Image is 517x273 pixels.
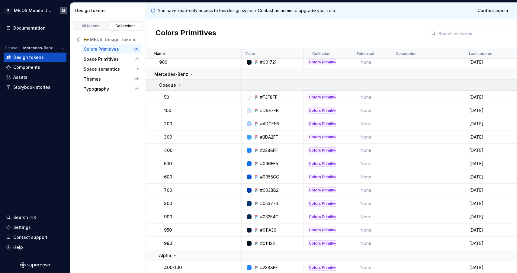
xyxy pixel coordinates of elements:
[308,147,336,153] div: Colors Primitives
[260,214,278,220] div: #03254C
[137,67,140,72] div: 9
[4,23,66,33] a: Documentation
[13,54,44,60] div: Design tokens
[436,28,507,39] input: Search in tokens...
[340,237,392,250] td: None
[466,161,516,167] div: [DATE]
[469,51,493,56] p: Last updated
[340,56,392,69] td: None
[164,121,172,127] p: 200
[308,174,336,180] div: Colors Primitives
[308,240,336,246] div: Colors Primitives
[4,233,66,242] button: Contact support
[81,64,142,74] button: Space semantics9
[312,51,330,56] p: Collection
[13,25,46,31] div: Documentation
[164,187,172,193] p: 700
[159,59,167,65] p: 900
[340,184,392,197] td: None
[466,201,516,207] div: [DATE]
[13,224,31,230] div: Settings
[14,8,53,14] div: MB.OS Mobile Design System
[308,214,336,220] div: Colors Primitives
[156,28,216,39] h2: Colors Primitives
[13,64,40,70] div: Components
[340,197,392,210] td: None
[164,147,172,153] p: 400
[81,44,142,54] button: Colors Primitives183
[159,82,176,88] p: Opaque
[20,262,50,268] svg: Supernova Logo
[466,94,516,100] div: [DATE]
[308,201,336,207] div: Colors Primitives
[477,8,508,14] span: Contact admin
[260,108,279,114] div: #D6E7FB
[260,147,278,153] div: #2388FF
[154,71,188,77] p: Mercedes-Benz
[158,8,336,14] p: You have read-only access to this design system. Contact an admin to upgrade your role.
[164,227,172,233] p: 950
[466,121,516,127] div: [DATE]
[81,54,142,64] button: Space Primitives75
[308,121,336,127] div: Colors Primitives
[308,265,336,271] div: Colors Primitives
[308,108,336,114] div: Colors Primitives
[340,157,392,170] td: None
[84,76,101,82] div: Themes
[260,134,278,140] div: #3DA2FF
[466,134,516,140] div: [DATE]
[308,187,336,193] div: Colors Primitives
[340,144,392,157] td: None
[164,201,172,207] p: 800
[135,87,140,92] div: 22
[340,170,392,184] td: None
[4,63,66,72] a: Components
[466,174,516,180] div: [DATE]
[396,51,416,56] p: Description
[164,161,172,167] p: 500
[84,46,119,52] div: Colors Primitives
[133,77,140,82] div: 128
[81,84,142,94] button: Typography22
[308,94,336,100] div: Colors Primitives
[164,174,172,180] p: 600
[13,214,36,220] div: Search ⌘K
[84,66,120,72] div: Space semantics
[260,201,278,207] div: #053773
[81,74,142,84] button: Themes128
[260,161,278,167] div: #096EE5
[1,4,69,17] button: MMB.OS Mobile Design SystemM
[164,94,169,100] p: 50
[4,82,66,92] a: Storybook stories
[75,24,106,28] div: All tokens
[4,213,66,222] button: Search ⌘K
[466,187,516,193] div: [DATE]
[340,104,392,117] td: None
[164,265,182,271] p: 400-100
[5,46,19,50] div: Dataset
[466,240,516,246] div: [DATE]
[133,47,140,52] div: 183
[159,252,171,259] p: Alpha
[260,121,279,127] div: #ADCFF6
[4,72,66,82] a: Assets
[164,214,172,220] p: 900
[13,74,27,80] div: Assets
[164,134,172,140] p: 300
[356,51,374,56] p: Token set
[260,227,276,233] div: #011A36
[260,187,278,193] div: #003BB2
[340,210,392,223] td: None
[308,227,336,233] div: Colors Primitives
[164,240,172,246] p: 990
[13,234,47,240] div: Contact support
[135,57,140,62] div: 75
[154,51,165,56] p: Name
[340,91,392,104] td: None
[164,108,171,114] p: 100
[62,8,65,13] div: M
